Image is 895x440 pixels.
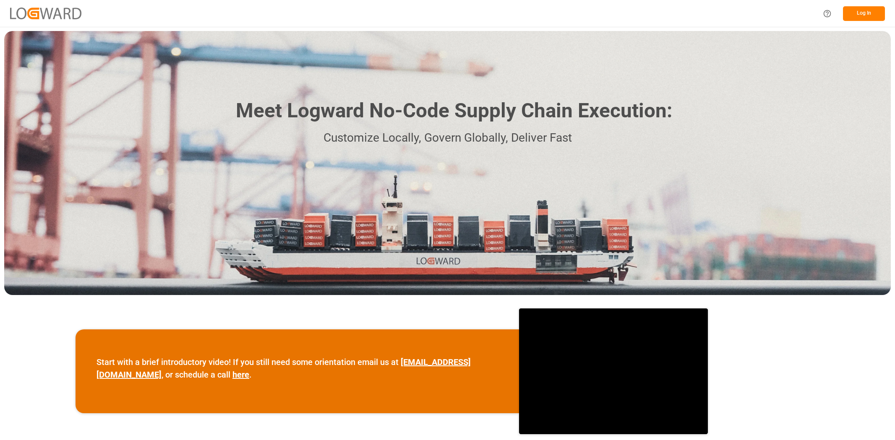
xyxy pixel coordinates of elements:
[818,4,837,23] button: Help Center
[843,6,885,21] button: Log In
[236,96,672,126] h1: Meet Logward No-Code Supply Chain Execution:
[223,129,672,148] p: Customize Locally, Govern Globally, Deliver Fast
[10,8,81,19] img: Logward_new_orange.png
[232,370,249,380] a: here
[97,356,498,381] p: Start with a brief introductory video! If you still need some orientation email us at , or schedu...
